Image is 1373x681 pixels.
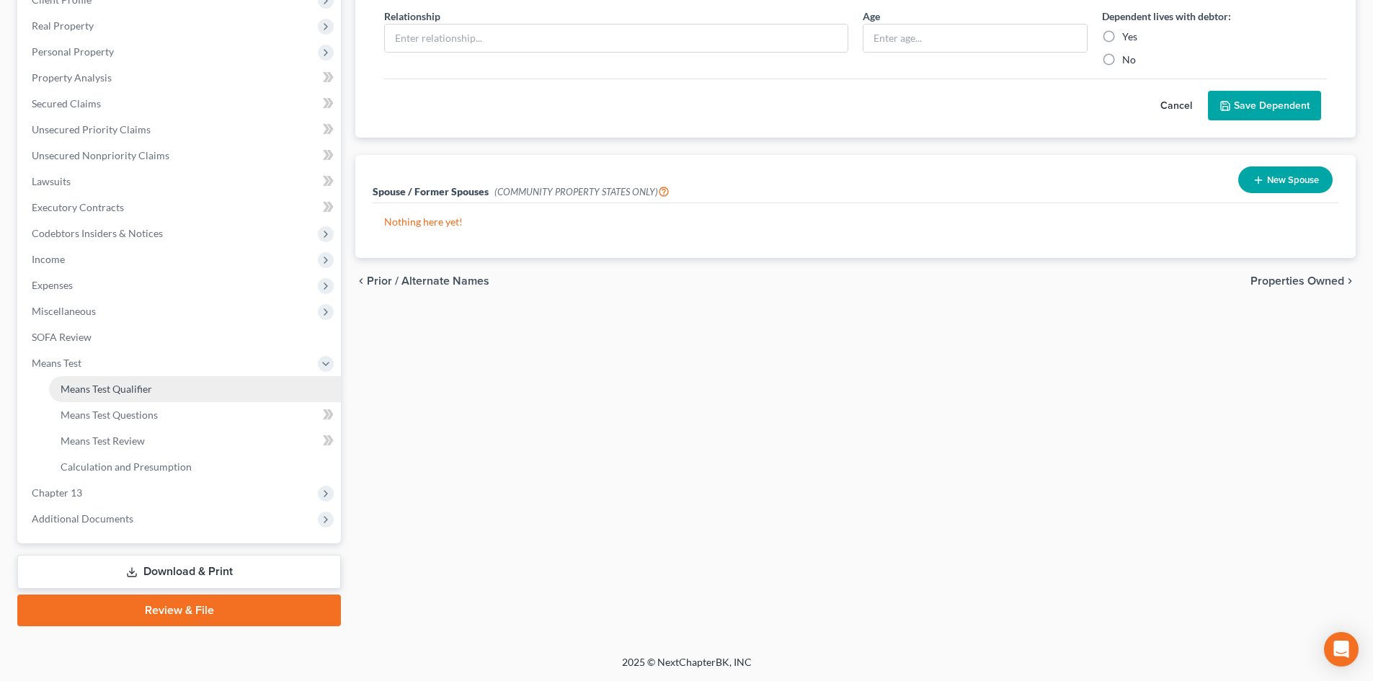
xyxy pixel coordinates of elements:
[385,25,848,52] input: Enter relationship...
[1145,92,1208,120] button: Cancel
[1122,30,1137,44] label: Yes
[276,655,1098,681] div: 2025 © NextChapterBK, INC
[355,275,367,287] i: chevron_left
[1250,275,1344,287] span: Properties Owned
[32,253,65,265] span: Income
[20,169,341,195] a: Lawsuits
[20,117,341,143] a: Unsecured Priority Claims
[1250,275,1356,287] button: Properties Owned chevron_right
[373,185,489,197] span: Spouse / Former Spouses
[367,275,489,287] span: Prior / Alternate Names
[384,10,440,22] span: Relationship
[17,555,341,589] a: Download & Print
[1208,91,1321,121] button: Save Dependent
[20,91,341,117] a: Secured Claims
[1102,9,1231,24] label: Dependent lives with debtor:
[49,454,341,480] a: Calculation and Presumption
[32,305,96,317] span: Miscellaneous
[1122,53,1136,67] label: No
[17,595,341,626] a: Review & File
[32,19,94,32] span: Real Property
[61,409,158,421] span: Means Test Questions
[20,324,341,350] a: SOFA Review
[32,486,82,499] span: Chapter 13
[61,460,192,473] span: Calculation and Presumption
[32,71,112,84] span: Property Analysis
[32,149,169,161] span: Unsecured Nonpriority Claims
[863,9,880,24] label: Age
[32,97,101,110] span: Secured Claims
[32,279,73,291] span: Expenses
[20,65,341,91] a: Property Analysis
[384,215,1327,229] p: Nothing here yet!
[32,227,163,239] span: Codebtors Insiders & Notices
[32,123,151,135] span: Unsecured Priority Claims
[494,186,670,197] span: (COMMUNITY PROPERTY STATES ONLY)
[355,275,489,287] button: chevron_left Prior / Alternate Names
[20,143,341,169] a: Unsecured Nonpriority Claims
[32,201,124,213] span: Executory Contracts
[61,435,145,447] span: Means Test Review
[1324,632,1359,667] div: Open Intercom Messenger
[32,512,133,525] span: Additional Documents
[863,25,1087,52] input: Enter age...
[49,376,341,402] a: Means Test Qualifier
[49,428,341,454] a: Means Test Review
[32,331,92,343] span: SOFA Review
[1238,166,1333,193] button: New Spouse
[32,357,81,369] span: Means Test
[20,195,341,221] a: Executory Contracts
[61,383,152,395] span: Means Test Qualifier
[49,402,341,428] a: Means Test Questions
[32,175,71,187] span: Lawsuits
[1344,275,1356,287] i: chevron_right
[32,45,114,58] span: Personal Property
